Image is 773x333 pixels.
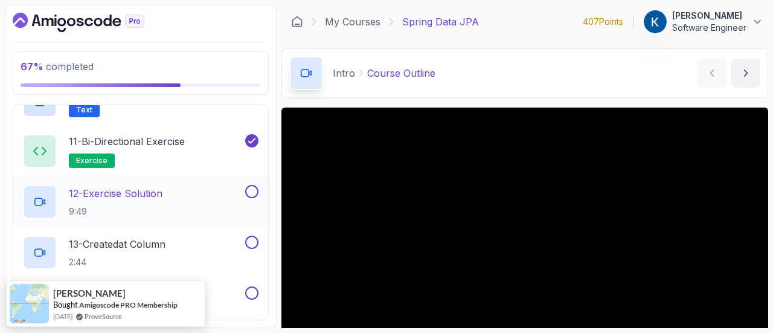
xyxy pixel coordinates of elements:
[672,22,746,34] p: Software Engineer
[333,66,355,80] p: Intro
[672,10,746,22] p: [PERSON_NAME]
[291,16,303,28] a: Dashboard
[79,300,178,310] a: Amigoscode PRO Membership
[23,134,258,168] button: 11-Bi-directional Exerciseexercise
[69,237,165,251] p: 13 - Createdat Column
[583,16,623,28] p: 407 Points
[731,59,760,88] button: next content
[643,10,763,34] button: user profile image[PERSON_NAME]Software Engineer
[402,15,479,29] p: Spring Data JPA
[21,60,94,73] span: completed
[53,288,126,299] span: [PERSON_NAME]
[53,311,72,322] span: [DATE]
[69,186,162,201] p: 12 - Exercise Solution
[13,13,172,32] a: Dashboard
[69,134,185,149] p: 11 - Bi-directional Exercise
[69,256,165,268] p: 2:44
[367,66,435,80] p: Course Outline
[53,300,78,309] span: Bought
[10,284,49,323] img: provesource social proof notification image
[76,156,107,166] span: exercise
[76,105,92,115] span: Text
[325,15,380,29] a: My Courses
[69,205,162,218] p: 9:49
[698,59,726,88] button: previous content
[21,60,43,73] span: 67 %
[644,10,667,33] img: user profile image
[23,236,258,270] button: 13-Createdat Column2:44
[85,311,122,322] a: ProveSource
[23,185,258,219] button: 12-Exercise Solution9:49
